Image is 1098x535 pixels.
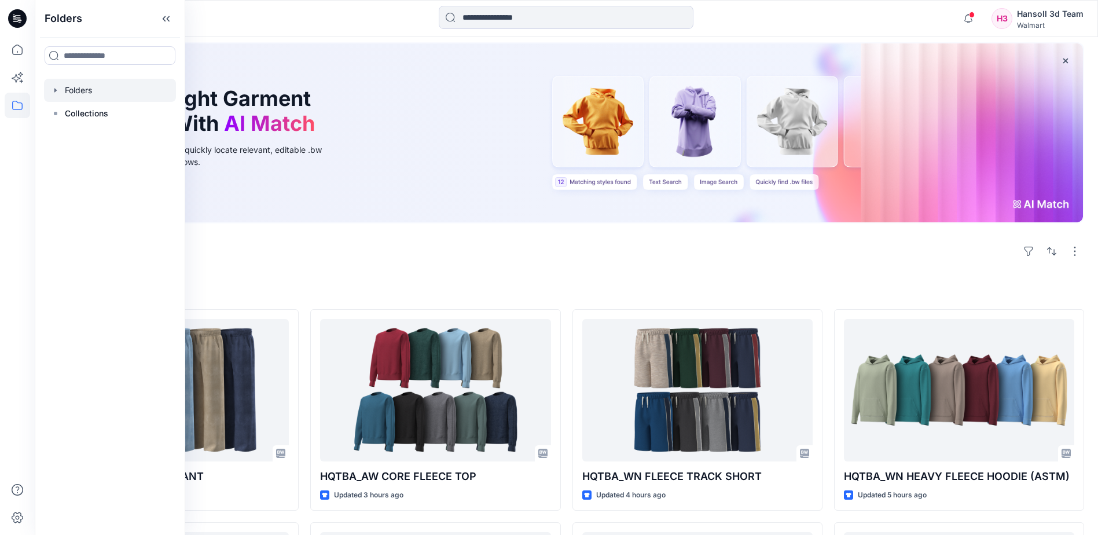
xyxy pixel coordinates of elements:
a: HQTBA_WN FLEECE TRACK SHORT [582,319,813,461]
span: AI Match [224,111,315,136]
p: Updated 3 hours ago [334,489,403,501]
div: Walmart [1017,21,1084,30]
h1: Find the Right Garment Instantly With [78,86,321,136]
p: HQTBA_WN HEAVY FLEECE HOODIE (ASTM) [844,468,1074,485]
p: Updated 5 hours ago [858,489,927,501]
p: HQTBA_AW CORE FLEECE TOP [320,468,550,485]
p: Collections [65,107,108,120]
a: HQTBA_WN HEAVY FLEECE HOODIE (ASTM) [844,319,1074,461]
div: Hansoll 3d Team [1017,7,1084,21]
div: Use text or image search to quickly locate relevant, editable .bw files for faster design workflows. [78,144,338,168]
div: H3 [991,8,1012,29]
h4: Styles [49,284,1084,298]
p: Updated 4 hours ago [596,489,666,501]
a: HQTBA_AW CORE FLEECE TOP [320,319,550,461]
p: HQTBA_WN FLEECE TRACK SHORT [582,468,813,485]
